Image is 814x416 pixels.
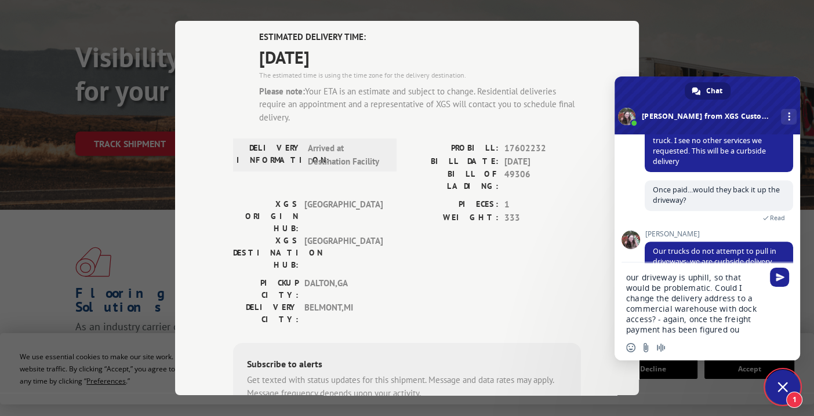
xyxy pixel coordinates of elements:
[407,142,499,155] label: PROBILL:
[653,115,776,166] span: Once paid the GR center will call you to schedule this delivery on a box truck. I see no other se...
[247,357,567,374] div: Subscribe to alerts
[765,370,800,404] div: Close chat
[656,343,666,352] span: Audio message
[259,31,581,44] label: ESTIMATED DELIVERY TIME:
[781,109,797,125] div: More channels
[259,85,581,124] div: Your ETA is an estimate and subject to change. Residential deliveries require an appointment and ...
[247,374,567,400] div: Get texted with status updates for this shipment. Message and data rates may apply. Message frequ...
[653,246,776,277] span: Our trucks do not attempt to pull in driveways; we are curbside delivery only.
[308,142,386,168] span: Arrived at Destination Facility
[259,70,581,80] div: The estimated time is using the time zone for the delivery destination.
[407,198,499,211] label: PIECES:
[304,277,383,301] span: DALTON , GA
[233,301,299,326] label: DELIVERY CITY:
[304,198,383,235] span: [GEOGRAPHIC_DATA]
[237,142,302,168] label: DELIVERY INFORMATION:
[653,185,780,205] span: Once paid...would they back it up the driveway?
[304,301,383,326] span: BELMONT , MI
[626,343,635,352] span: Insert an emoji
[786,392,802,408] span: 1
[233,198,299,235] label: XGS ORIGIN HUB:
[504,142,581,155] span: 17602232
[641,343,651,352] span: Send a file
[770,268,789,287] span: Send
[407,155,499,168] label: BILL DATE:
[685,82,731,100] div: Chat
[504,155,581,168] span: [DATE]
[770,214,785,222] span: Read
[504,168,581,192] span: 49306
[233,277,299,301] label: PICKUP CITY:
[407,168,499,192] label: BILL OF LADING:
[259,43,581,70] span: [DATE]
[706,82,722,100] span: Chat
[504,198,581,211] span: 1
[233,235,299,271] label: XGS DESTINATION HUB:
[645,230,793,238] span: [PERSON_NAME]
[304,235,383,271] span: [GEOGRAPHIC_DATA]
[626,272,763,335] textarea: Compose your message...
[259,85,305,96] strong: Please note:
[504,211,581,224] span: 333
[407,211,499,224] label: WEIGHT:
